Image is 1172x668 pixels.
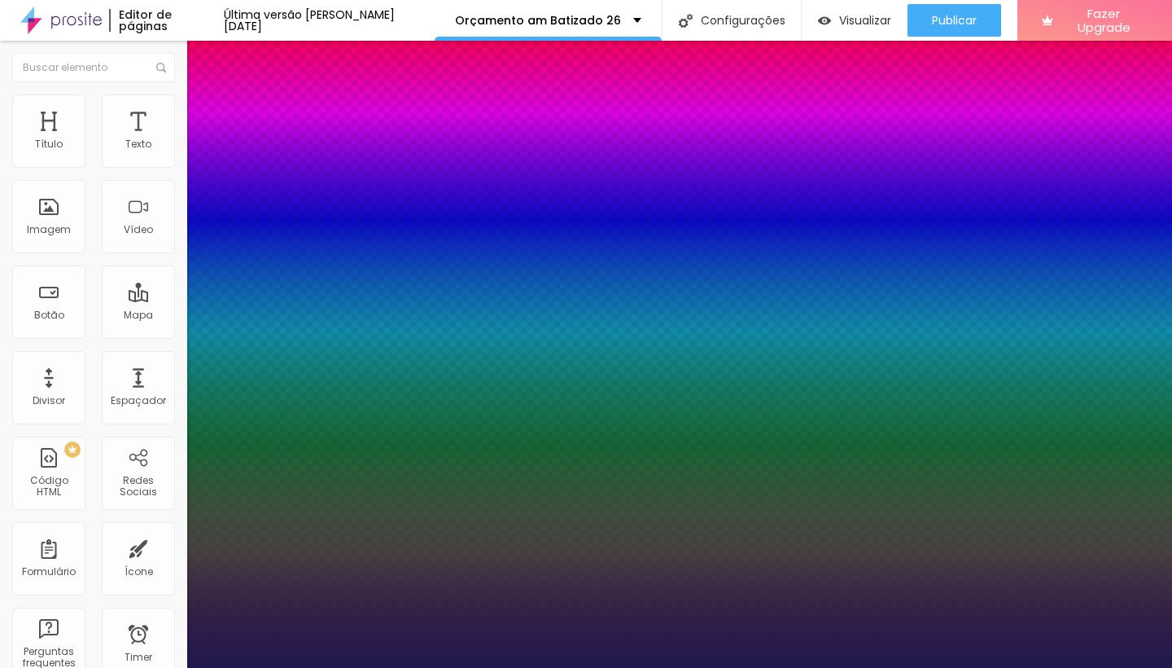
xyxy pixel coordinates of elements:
div: Vídeo [124,224,153,235]
div: Última versão [PERSON_NAME] [DATE] [224,9,435,32]
div: Ícone [125,566,153,578]
div: Redes Sociais [106,475,170,499]
div: Texto [125,138,151,150]
div: Imagem [27,224,71,235]
div: Timer [125,652,152,663]
img: Icone [679,14,693,28]
div: Título [35,138,63,150]
p: Orçamento am Batizado 26 [455,15,621,26]
input: Buscar elemento [12,53,175,82]
div: Código HTML [16,475,81,499]
img: view-1.svg [818,14,831,28]
button: Publicar [907,4,1001,37]
img: Icone [156,63,166,73]
div: Mapa [124,310,153,321]
div: Espaçador [111,395,166,407]
div: Formulário [22,566,76,578]
div: Divisor [33,395,65,407]
div: Botão [34,310,64,321]
span: Publicar [932,14,977,27]
div: Editor de páginas [109,9,223,32]
span: Fazer Upgrade [1060,7,1148,35]
span: Visualizar [839,14,891,27]
button: Visualizar [802,4,907,37]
